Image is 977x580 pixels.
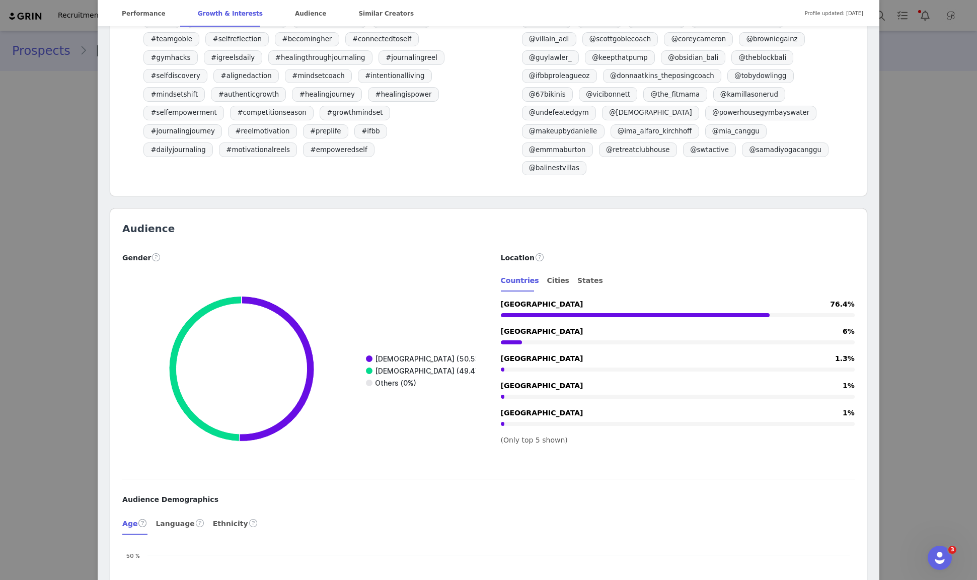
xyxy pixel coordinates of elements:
span: theblockbali [731,50,793,65]
span: 1.3% [835,353,855,364]
span: motivationalreels [219,142,297,157]
span: [GEOGRAPHIC_DATA] [501,409,583,417]
span: [GEOGRAPHIC_DATA] [501,354,583,362]
span: @ [720,90,727,100]
span: mindsetshift [143,87,205,102]
span: @ [529,145,536,155]
span: # [151,108,156,118]
span: villain_adl [522,32,576,47]
span: selfdiscovery [143,69,207,84]
div: Cities [547,269,569,292]
span: # [275,53,281,63]
span: # [151,145,156,155]
span: 3 [948,546,956,554]
span: ifbbproleagueoz [522,69,597,84]
span: # [310,126,316,136]
span: # [151,126,156,136]
span: 1% [843,381,855,391]
span: # [151,90,156,100]
h2: Audience [122,221,855,236]
span: @ [529,163,536,173]
span: makeupbydanielle [522,124,605,139]
span: # [151,34,156,44]
span: @ [618,126,624,136]
span: # [218,90,224,100]
span: growthmindset [320,106,390,120]
span: # [292,71,297,81]
span: (Only top 5 shown) [501,436,568,444]
span: mindsetcoach [285,69,352,84]
span: journalingreel [379,50,444,65]
span: 67bikinis [522,87,573,102]
span: obsidian_bali [661,50,725,65]
span: @ [668,53,674,63]
span: alignedaction [213,69,279,84]
span: vicibonnett [579,87,638,102]
span: # [375,90,381,100]
span: @ [739,53,745,63]
span: # [151,53,156,63]
span: @ [610,71,617,81]
span: # [365,71,370,81]
span: @ [586,90,592,100]
span: connectedtoself [345,32,419,47]
span: # [327,108,332,118]
div: Gender [122,251,476,263]
text: [DEMOGRAPHIC_DATA] (50.53%) [375,354,488,363]
span: 76.4% [830,299,855,310]
span: kamillasonerud [713,87,786,102]
div: Language [156,511,204,535]
span: # [386,53,391,63]
span: browniegainz [739,32,805,47]
span: # [299,90,305,100]
span: @ [609,108,616,118]
span: # [352,34,358,44]
span: @ [749,145,756,155]
span: @ [651,90,657,100]
div: Audience Demographics [122,494,855,505]
span: @ [529,34,536,44]
span: @ [589,34,596,44]
span: keepthatpump [585,50,655,65]
span: [GEOGRAPHIC_DATA] [501,382,583,390]
span: [GEOGRAPHIC_DATA] [501,300,583,308]
div: Location [501,251,855,263]
span: becomingher [275,32,339,47]
span: Profile updated: [DATE] [805,2,863,25]
span: [DEMOGRAPHIC_DATA] [602,106,699,120]
span: 1% [843,408,855,418]
span: @ [529,71,536,81]
body: Rich Text Area. Press ALT-0 for help. [8,8,413,19]
span: @ [529,108,536,118]
span: # [237,108,243,118]
span: ifbb [354,124,387,139]
div: Countries [501,269,539,292]
span: journalingjourney [143,124,222,139]
span: @ [712,126,719,136]
span: @ [690,145,697,155]
span: selfreflection [205,32,269,47]
span: authenticgrowth [211,87,286,102]
span: emmmaburton [522,142,593,157]
span: # [235,126,241,136]
span: healingjourney [292,87,362,102]
span: guylawler_ [522,50,579,65]
span: # [311,145,316,155]
text: Others (0%) [375,379,416,387]
span: igreelsdaily [204,50,262,65]
span: # [221,71,227,81]
span: @ [606,145,613,155]
span: intentionalliving [358,69,432,84]
span: # [211,53,216,63]
span: retreatclubhouse [599,142,677,157]
span: empoweredself [303,142,374,157]
span: 6% [843,326,855,337]
span: @ [529,90,536,100]
span: donnaatkins_theposingcoach [603,69,721,84]
span: scottgoblecoach [582,32,658,47]
span: tobydowlingg [727,69,794,84]
span: undefeatedgym [522,106,596,120]
span: swtactive [683,142,736,157]
text: 50 % [126,552,140,559]
span: mia_canggu [705,124,767,139]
